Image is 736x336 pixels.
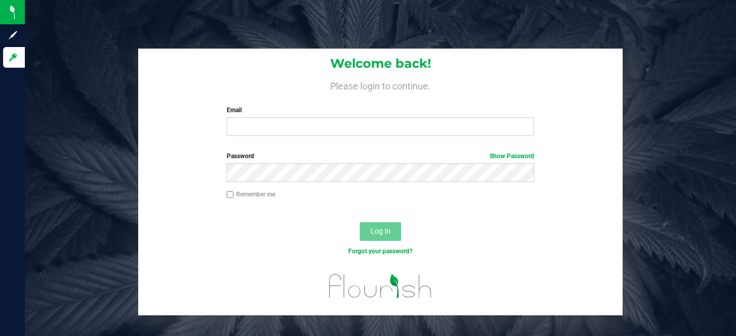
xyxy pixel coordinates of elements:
inline-svg: Sign up [8,30,18,40]
label: Email [227,105,534,115]
img: flourish_logo.svg [320,267,441,306]
h4: Please login to continue. [138,79,623,91]
span: Password [227,152,254,160]
label: Remember me [227,190,275,199]
a: Forgot your password? [348,248,413,255]
a: Show Password [490,152,534,160]
button: Log In [360,222,401,241]
span: Log In [371,227,391,235]
inline-svg: Log in [8,52,18,63]
h1: Welcome back! [138,57,623,70]
input: Remember me [227,191,234,198]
